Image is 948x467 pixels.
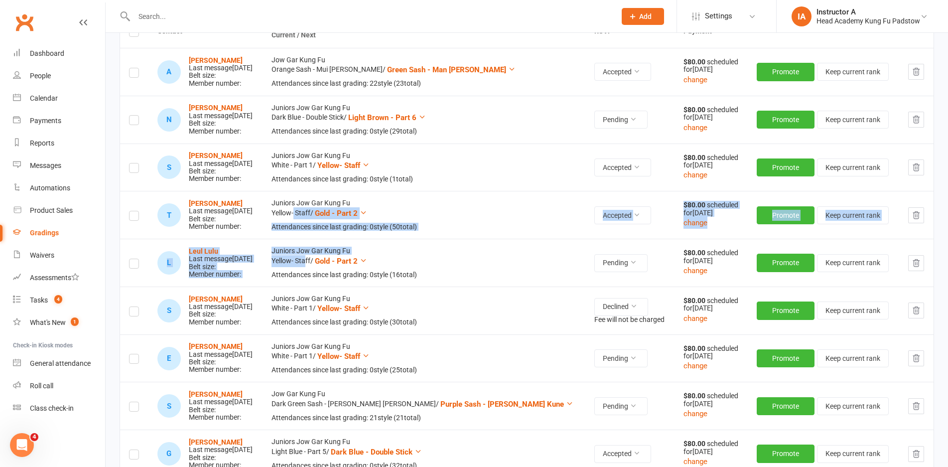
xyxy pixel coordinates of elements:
[331,448,412,457] span: Dark Blue - Double Stick
[387,64,516,76] button: Green Sash - Man [PERSON_NAME]
[30,117,61,125] div: Payments
[594,206,651,224] button: Accepted
[816,7,920,16] div: Instructor A
[30,184,70,192] div: Automations
[683,345,739,360] div: scheduled for [DATE]
[263,96,585,144] td: Juniors Jow Gar Kung Fu Dark Blue - Double Stick /
[263,48,585,96] td: Jow Gar Kung Fu Orange Sash - Mui [PERSON_NAME] /
[189,446,253,454] div: Last message [DATE]
[189,303,253,311] div: Last message [DATE]
[817,63,889,81] button: Keep current rank
[317,161,360,170] span: Yellow- Staff
[157,156,181,179] div: Skyrah Candado
[189,160,253,167] div: Last message [DATE]
[54,295,62,304] span: 4
[594,63,651,81] button: Accepted
[189,248,253,279] div: Belt size: Member number:
[683,408,707,420] button: change
[315,257,358,266] span: Gold - Part 2
[271,80,576,87] div: Attendances since last grading: 22 style ( 23 total)
[683,106,707,114] strong: $80.00
[189,200,253,231] div: Belt size: Member number:
[683,74,707,86] button: change
[683,440,739,456] div: scheduled for [DATE]
[317,303,370,314] button: Yellow- Staff
[189,56,243,64] a: [PERSON_NAME]
[817,397,889,415] button: Keep current rank
[189,104,243,112] a: [PERSON_NAME]
[13,155,105,177] a: Messages
[263,144,585,191] td: Juniors Jow Gar Kung Fu White - Part 1 /
[683,154,707,161] strong: $80.00
[13,267,105,289] a: Assessments
[331,446,422,458] button: Dark Blue - Double Stick
[189,398,253,406] div: Last message [DATE]
[189,295,243,303] a: [PERSON_NAME]
[683,297,739,312] div: scheduled for [DATE]
[157,394,181,418] div: Sienna Markoski
[817,111,889,129] button: Keep current rank
[189,343,253,374] div: Belt size: Member number:
[13,352,105,375] a: General attendance kiosk mode
[683,217,707,229] button: change
[683,440,707,448] strong: $80.00
[757,349,814,367] button: Promote
[594,316,666,323] div: Fee will not be charged
[189,247,218,255] strong: Leul Lulu
[315,255,367,267] button: Gold - Part 2
[189,199,243,207] a: [PERSON_NAME]
[189,296,253,326] div: Belt size: Member number:
[263,287,585,334] td: Juniors Jow Gar Kung Fu White - Part 1 /
[13,311,105,334] a: What's New1
[757,63,814,81] button: Promote
[30,382,53,390] div: Roll call
[189,342,243,350] a: [PERSON_NAME]
[315,207,367,219] button: Gold - Part 2
[594,349,648,367] button: Pending
[348,112,426,124] button: Light Brown - Part 6
[189,64,253,72] div: Last message [DATE]
[13,244,105,267] a: Waivers
[189,104,253,135] div: Belt size: Member number:
[13,222,105,244] a: Gradings
[622,8,664,25] button: Add
[30,433,38,441] span: 4
[189,390,243,398] strong: [PERSON_NAME]
[271,128,576,135] div: Attendances since last grading: 0 style ( 29 total)
[157,251,181,275] div: Leul Lulu
[30,206,73,214] div: Product Sales
[757,206,814,224] button: Promote
[817,158,889,176] button: Keep current rank
[189,391,253,422] div: Belt size: Member number:
[189,152,253,183] div: Belt size: Member number:
[683,122,707,134] button: change
[757,445,814,463] button: Promote
[440,398,573,410] button: Purple Sash - [PERSON_NAME] Kune
[30,139,54,147] div: Reports
[594,254,648,272] button: Pending
[30,72,51,80] div: People
[263,382,585,430] td: Jow Gar Kung Fu Dark Green Sash - [PERSON_NAME] [PERSON_NAME] /
[594,298,648,316] button: Declined
[317,159,370,171] button: Yellow- Staff
[683,58,739,74] div: scheduled for [DATE]
[30,274,79,282] div: Assessments
[683,360,707,372] button: change
[594,111,648,129] button: Pending
[189,112,253,120] div: Last message [DATE]
[817,445,889,463] button: Keep current rank
[683,169,707,181] button: change
[13,87,105,110] a: Calendar
[30,296,48,304] div: Tasks
[30,318,66,326] div: What's New
[271,271,576,279] div: Attendances since last grading: 0 style ( 16 total)
[792,6,812,26] div: IA
[189,152,243,159] a: [PERSON_NAME]
[10,433,34,457] iframe: Intercom live chat
[157,108,181,132] div: Naomi Burke
[817,349,889,367] button: Keep current rank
